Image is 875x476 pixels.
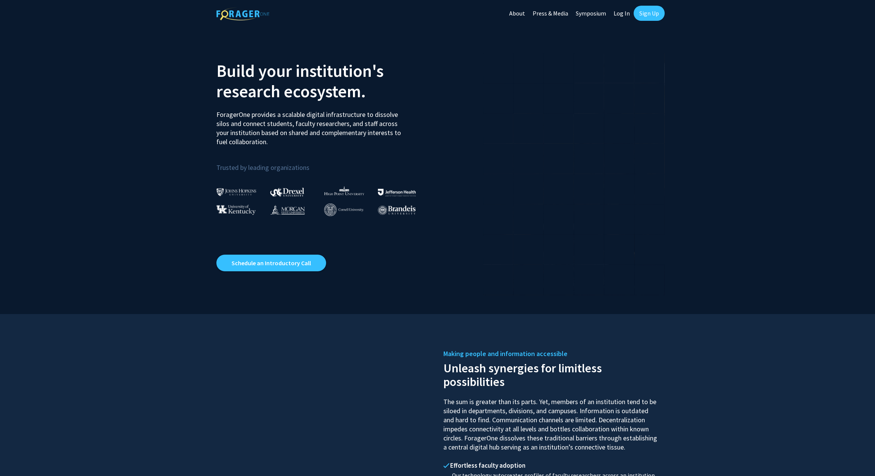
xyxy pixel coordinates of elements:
img: Cornell University [324,204,364,216]
p: ForagerOne provides a scalable digital infrastructure to dissolve silos and connect students, fac... [216,104,406,146]
img: Brandeis University [378,205,416,215]
h5: Making people and information accessible [443,348,659,359]
img: Johns Hopkins University [216,188,256,196]
img: High Point University [324,186,364,195]
img: Drexel University [270,188,304,196]
img: ForagerOne Logo [216,7,269,20]
h2: Build your institution's research ecosystem. [216,61,432,101]
a: Opens in a new tab [216,255,326,271]
p: Trusted by leading organizations [216,152,432,173]
h4: Effortless faculty adoption [443,462,659,469]
img: Thomas Jefferson University [378,189,416,196]
h2: Unleash synergies for limitless possibilities [443,359,659,389]
img: Morgan State University [270,205,305,215]
img: University of Kentucky [216,205,256,215]
a: Sign Up [634,6,665,21]
p: The sum is greater than its parts. Yet, members of an institution tend to be siloed in department... [443,390,659,452]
